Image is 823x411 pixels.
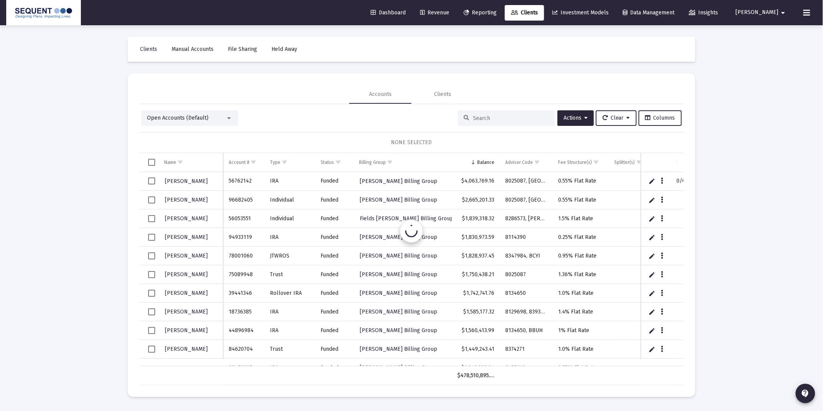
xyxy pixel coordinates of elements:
[649,197,656,204] a: Edit
[371,9,406,16] span: Dashboard
[321,289,348,297] div: Funded
[553,228,609,247] td: 0.25% Flat Rate
[649,308,656,315] a: Edit
[452,321,500,340] td: $1,560,413.99
[359,362,438,373] a: [PERSON_NAME] Billing Group
[636,159,642,165] span: Show filter options for column 'Splitter(s)'
[500,153,553,172] td: Column Advisor Code
[148,197,155,204] div: Select row
[265,42,303,57] a: Held Away
[602,115,630,121] span: Clear
[164,176,208,187] a: [PERSON_NAME]
[271,46,297,52] span: Held Away
[265,321,315,340] td: IRA
[553,265,609,284] td: 1.36% Flat Rate
[164,325,208,336] a: [PERSON_NAME]
[477,159,494,165] div: Balance
[500,284,553,303] td: 8134650
[364,5,412,21] a: Dashboard
[165,290,208,296] span: [PERSON_NAME]
[500,172,553,191] td: 8025087, [GEOGRAPHIC_DATA]
[321,308,348,316] div: Funded
[736,9,779,16] span: [PERSON_NAME]
[452,191,500,209] td: $2,665,201.33
[148,327,155,334] div: Select row
[683,5,725,21] a: Insights
[617,5,681,21] a: Data Management
[265,303,315,321] td: IRA
[321,271,348,279] div: Funded
[609,153,657,172] td: Column Splitter(s)
[500,265,553,284] td: 8025087
[177,159,183,165] span: Show filter options for column 'Name'
[359,287,438,299] a: [PERSON_NAME] Billing Group
[452,228,500,247] td: $1,830,973.59
[452,265,500,284] td: $1,750,438.21
[553,340,609,359] td: 1.0% Flat Rate
[165,234,208,240] span: [PERSON_NAME]
[500,340,553,359] td: 8374271
[649,234,656,241] a: Edit
[223,284,264,303] td: 39441346
[558,159,592,165] div: Fee Structure(s)
[649,290,656,297] a: Edit
[500,191,553,209] td: 8025087, [GEOGRAPHIC_DATA]
[360,327,438,334] span: [PERSON_NAME] Billing Group
[321,215,348,223] div: Funded
[414,5,455,21] a: Revenue
[164,159,176,165] div: Name
[139,153,684,385] div: Data grid
[164,287,208,299] a: [PERSON_NAME]
[165,308,208,315] span: [PERSON_NAME]
[228,46,257,52] span: File Sharing
[223,153,264,172] td: Column Account #
[500,228,553,247] td: 8114390
[360,253,438,259] span: [PERSON_NAME] Billing Group
[505,159,533,165] div: Advisor Code
[649,253,656,259] a: Edit
[360,271,438,278] span: [PERSON_NAME] Billing Group
[164,213,208,224] a: [PERSON_NAME]
[250,159,256,165] span: Show filter options for column 'Account #'
[223,172,264,191] td: 56762142
[360,178,438,185] span: [PERSON_NAME] Billing Group
[623,9,675,16] span: Data Management
[360,234,438,240] span: [PERSON_NAME] Billing Group
[649,271,656,278] a: Edit
[265,284,315,303] td: Rollover IRA
[553,209,609,228] td: 1.5% Flat Rate
[615,159,635,165] div: Splitter(s)
[649,178,656,185] a: Edit
[452,153,500,172] td: Column Balance
[593,159,599,165] span: Show filter options for column 'Fee Structure(s)'
[511,9,538,16] span: Clients
[148,215,155,222] div: Select row
[359,213,455,224] a: Fields [PERSON_NAME] Billing Group
[420,9,449,16] span: Revenue
[359,176,438,187] a: [PERSON_NAME] Billing Group
[321,233,348,241] div: Funded
[452,340,500,359] td: $1,449,243.41
[689,9,718,16] span: Insights
[452,247,500,265] td: $1,828,937.45
[564,115,588,121] span: Actions
[164,194,208,205] a: [PERSON_NAME]
[265,359,315,377] td: IRA
[500,303,553,321] td: 8129698, 8393664
[452,172,500,191] td: $4,063,769.16
[165,42,220,57] a: Manual Accounts
[148,159,155,166] div: Select all
[553,284,609,303] td: 1.0% Flat Rate
[452,209,500,228] td: $1,839,318.32
[553,321,609,340] td: 1% Flat Rate
[553,303,609,321] td: 1.4% Flat Rate
[596,110,637,126] button: Clear
[265,172,315,191] td: IRA
[145,139,678,146] div: NONE SELECTED
[165,197,208,203] span: [PERSON_NAME]
[229,159,249,165] div: Account #
[265,153,315,172] td: Column Type
[505,5,544,21] a: Clients
[801,389,810,398] mat-icon: contact_support
[359,232,438,243] a: [PERSON_NAME] Billing Group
